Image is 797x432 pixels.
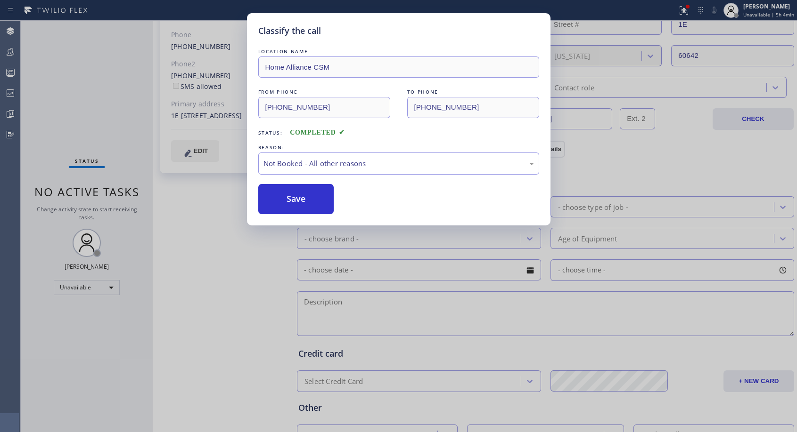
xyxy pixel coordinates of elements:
div: Not Booked - All other reasons [263,158,534,169]
div: LOCATION NAME [258,47,539,56]
div: FROM PHONE [258,87,390,97]
div: TO PHONE [407,87,539,97]
span: COMPLETED [290,129,345,136]
h5: Classify the call [258,24,321,37]
div: REASON: [258,143,539,152]
span: Status: [258,129,283,136]
button: Save [258,184,334,214]
input: To phone [407,97,539,118]
input: From phone [258,97,390,118]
